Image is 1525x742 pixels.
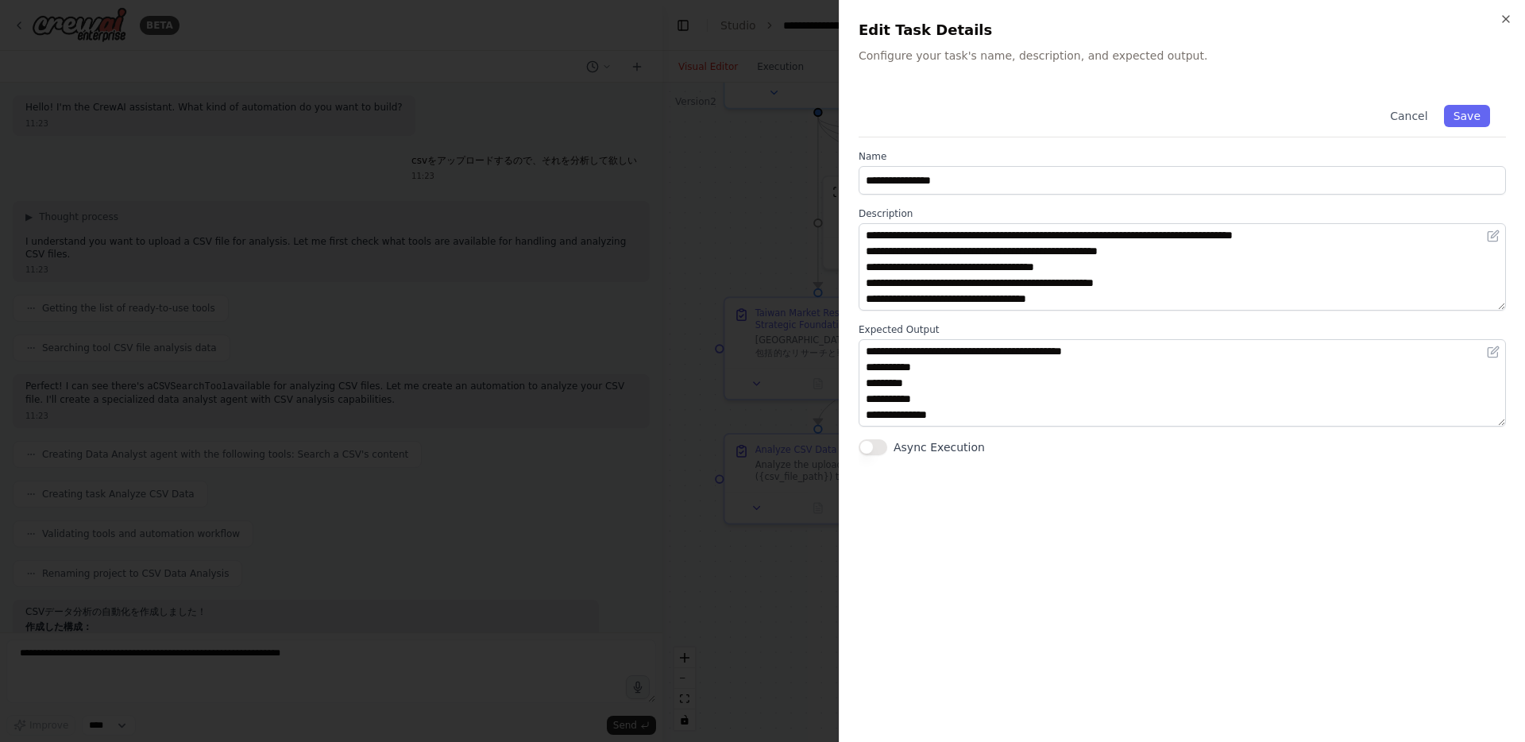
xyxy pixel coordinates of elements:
[859,207,1506,220] label: Description
[894,439,985,455] label: Async Execution
[1484,342,1503,361] button: Open in editor
[1444,105,1490,127] button: Save
[859,19,1506,41] h2: Edit Task Details
[859,150,1506,163] label: Name
[1380,105,1437,127] button: Cancel
[859,48,1506,64] p: Configure your task's name, description, and expected output.
[859,323,1506,336] label: Expected Output
[1484,226,1503,245] button: Open in editor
